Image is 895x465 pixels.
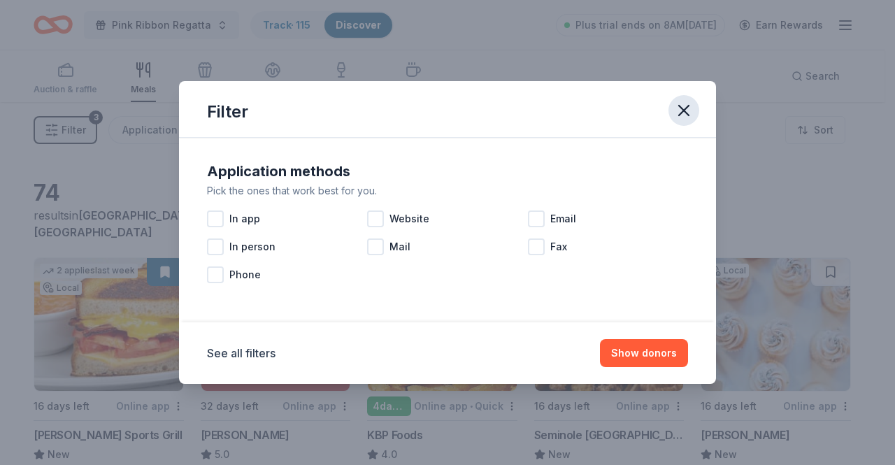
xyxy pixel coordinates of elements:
[600,339,688,367] button: Show donors
[207,345,275,362] button: See all filters
[207,183,688,199] div: Pick the ones that work best for you.
[229,238,275,255] span: In person
[207,101,248,123] div: Filter
[550,210,576,227] span: Email
[207,160,688,183] div: Application methods
[550,238,567,255] span: Fax
[389,238,410,255] span: Mail
[389,210,429,227] span: Website
[229,210,260,227] span: In app
[229,266,261,283] span: Phone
